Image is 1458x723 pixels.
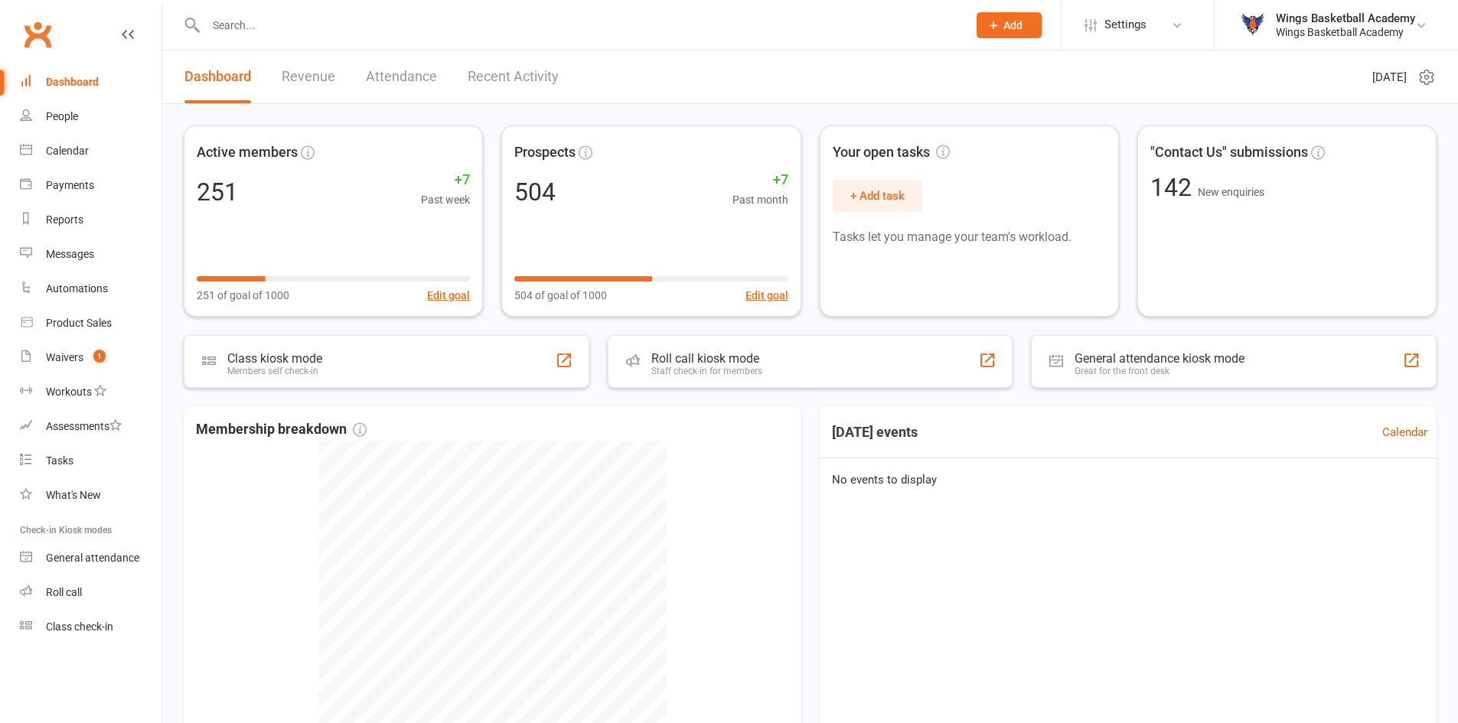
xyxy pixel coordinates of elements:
[20,203,161,237] a: Reports
[20,272,161,306] a: Automations
[20,306,161,340] a: Product Sales
[732,191,788,208] span: Past month
[46,317,112,329] div: Product Sales
[421,169,470,191] span: +7
[1238,10,1268,41] img: thumb_image1733802406.png
[227,351,322,366] div: Class kiosk mode
[20,610,161,644] a: Class kiosk mode
[1075,366,1244,376] div: Great for the front desk
[732,169,788,191] span: +7
[184,50,251,103] a: Dashboard
[46,386,92,398] div: Workouts
[514,287,607,304] span: 504 of goal of 1000
[514,180,556,204] div: 504
[20,340,161,375] a: Waivers 1
[197,287,289,304] span: 251 of goal of 1000
[46,248,94,260] div: Messages
[46,179,94,191] div: Payments
[20,409,161,444] a: Assessments
[46,454,73,467] div: Tasks
[745,287,788,304] button: Edit goal
[227,366,322,376] div: Members self check-in
[46,552,139,564] div: General attendance
[201,15,957,36] input: Search...
[1150,173,1198,202] span: 142
[1198,186,1264,198] span: New enquiries
[1372,68,1407,86] span: [DATE]
[20,444,161,478] a: Tasks
[514,142,576,164] span: Prospects
[196,418,367,441] span: Membership breakdown
[421,191,470,208] span: Past week
[93,350,106,363] span: 1
[197,142,298,164] span: Active members
[46,282,108,295] div: Automations
[46,586,82,598] div: Roll call
[651,351,762,366] div: Roll call kiosk mode
[20,575,161,610] a: Roll call
[20,375,161,409] a: Workouts
[1150,142,1308,164] span: "Contact Us" submissions
[46,213,83,226] div: Reports
[651,366,762,376] div: Staff check-in for members
[46,145,89,157] div: Calendar
[833,180,922,212] button: + Add task
[46,351,83,363] div: Waivers
[427,287,470,304] button: Edit goal
[46,110,78,122] div: People
[468,50,559,103] a: Recent Activity
[1382,423,1427,441] a: Calendar
[1276,25,1415,39] div: Wings Basketball Academy
[820,418,930,446] h3: [DATE] events
[20,237,161,272] a: Messages
[20,65,161,99] a: Dashboard
[46,420,122,432] div: Assessments
[197,180,238,204] div: 251
[20,134,161,168] a: Calendar
[46,76,99,88] div: Dashboard
[46,489,101,501] div: What's New
[833,227,1106,247] p: Tasks let you manage your team's workload.
[833,142,950,164] span: Your open tasks
[20,168,161,203] a: Payments
[1003,19,1023,31] span: Add
[1075,351,1244,366] div: General attendance kiosk mode
[20,478,161,513] a: What's New
[1104,8,1147,42] span: Settings
[46,620,113,633] div: Class check-in
[18,15,57,54] a: Clubworx
[1276,11,1415,25] div: Wings Basketball Academy
[282,50,335,103] a: Revenue
[20,99,161,134] a: People
[366,50,437,103] a: Attendance
[20,541,161,575] a: General attendance kiosk mode
[977,12,1042,38] button: Add
[814,458,1443,501] div: No events to display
